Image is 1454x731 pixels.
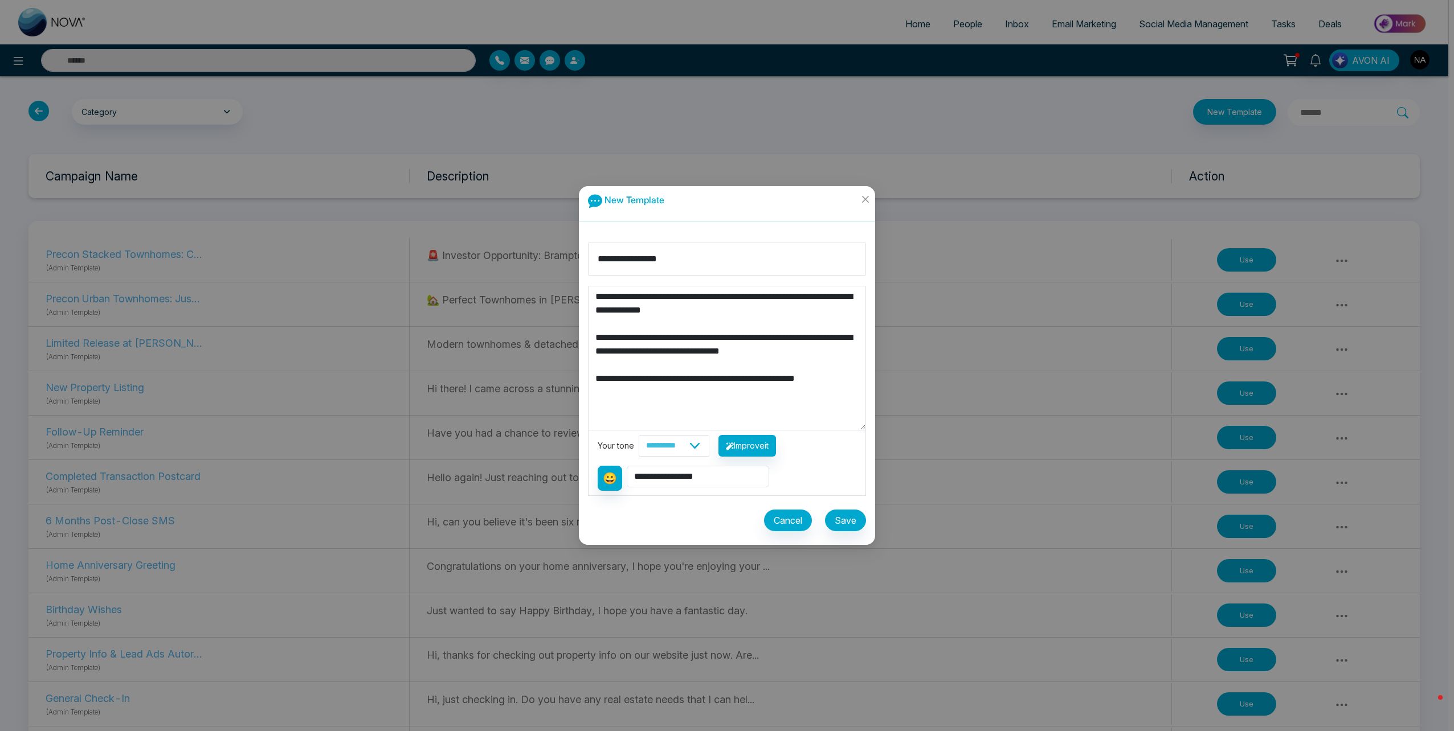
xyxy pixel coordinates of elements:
iframe: Intercom live chat [1415,692,1443,720]
button: Cancel [764,510,812,531]
span: New Template [605,194,664,206]
div: Your tone [598,440,639,452]
button: Save [825,510,866,531]
button: 😀 [598,466,622,491]
button: Close [855,186,875,217]
button: Improveit [718,435,776,457]
span: close [861,195,870,204]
